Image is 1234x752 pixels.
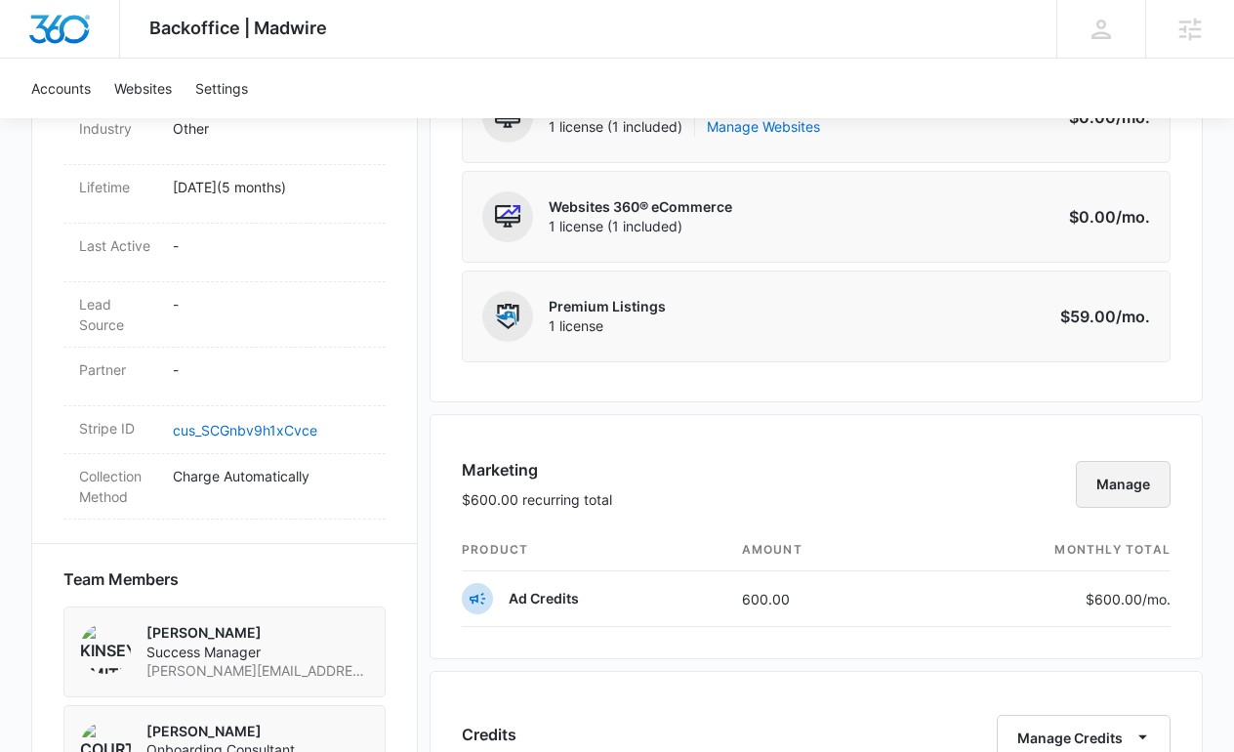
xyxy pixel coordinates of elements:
[1079,589,1171,609] p: $600.00
[103,59,184,118] a: Websites
[216,115,329,128] div: Keywords by Traffic
[146,722,369,741] p: [PERSON_NAME]
[173,466,370,486] p: Charge Automatically
[549,117,820,137] span: 1 license (1 included)
[79,235,157,256] dt: Last Active
[462,489,612,510] p: $600.00 recurring total
[1116,307,1150,326] span: /mo.
[462,458,612,481] h3: Marketing
[1058,305,1150,328] p: $59.00
[146,661,369,681] span: [PERSON_NAME][EMAIL_ADDRESS][PERSON_NAME][DOMAIN_NAME]
[63,567,179,591] span: Team Members
[173,235,370,256] p: -
[63,454,386,520] div: Collection MethodCharge Automatically
[149,18,327,38] span: Backoffice | Madwire
[79,359,157,380] dt: Partner
[462,723,516,746] h3: Credits
[79,418,157,439] dt: Stripe ID
[707,117,820,137] a: Manage Websites
[509,589,579,608] p: Ad Credits
[55,31,96,47] div: v 4.0.25
[194,113,210,129] img: tab_keywords_by_traffic_grey.svg
[1058,205,1150,229] p: $0.00
[1142,591,1171,607] span: /mo.
[31,31,47,47] img: logo_orange.svg
[146,643,369,662] span: Success Manager
[63,348,386,406] div: Partner-
[51,51,215,66] div: Domain: [DOMAIN_NAME]
[146,623,369,643] p: [PERSON_NAME]
[74,115,175,128] div: Domain Overview
[549,316,666,336] span: 1 license
[462,529,726,571] th: product
[726,571,909,627] td: 600.00
[63,106,386,165] div: IndustryOther
[184,59,260,118] a: Settings
[31,51,47,66] img: website_grey.svg
[1076,461,1171,508] button: Manage
[79,466,157,507] dt: Collection Method
[79,294,157,335] dt: Lead Source
[63,165,386,224] div: Lifetime[DATE](5 months)
[63,406,386,454] div: Stripe IDcus_SCGnbv9h1xCvce
[173,422,317,439] a: cus_SCGnbv9h1xCvce
[549,217,732,236] span: 1 license (1 included)
[63,224,386,282] div: Last Active-
[1116,207,1150,227] span: /mo.
[79,118,157,139] dt: Industry
[173,359,370,380] p: -
[79,177,157,197] dt: Lifetime
[173,294,370,314] p: -
[549,297,666,316] p: Premium Listings
[726,529,909,571] th: amount
[20,59,103,118] a: Accounts
[909,529,1171,571] th: monthly total
[173,177,370,197] p: [DATE] ( 5 months )
[80,623,131,674] img: Kinsey Smith
[549,197,732,217] p: Websites 360® eCommerce
[53,113,68,129] img: tab_domain_overview_orange.svg
[63,282,386,348] div: Lead Source-
[173,118,370,139] p: Other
